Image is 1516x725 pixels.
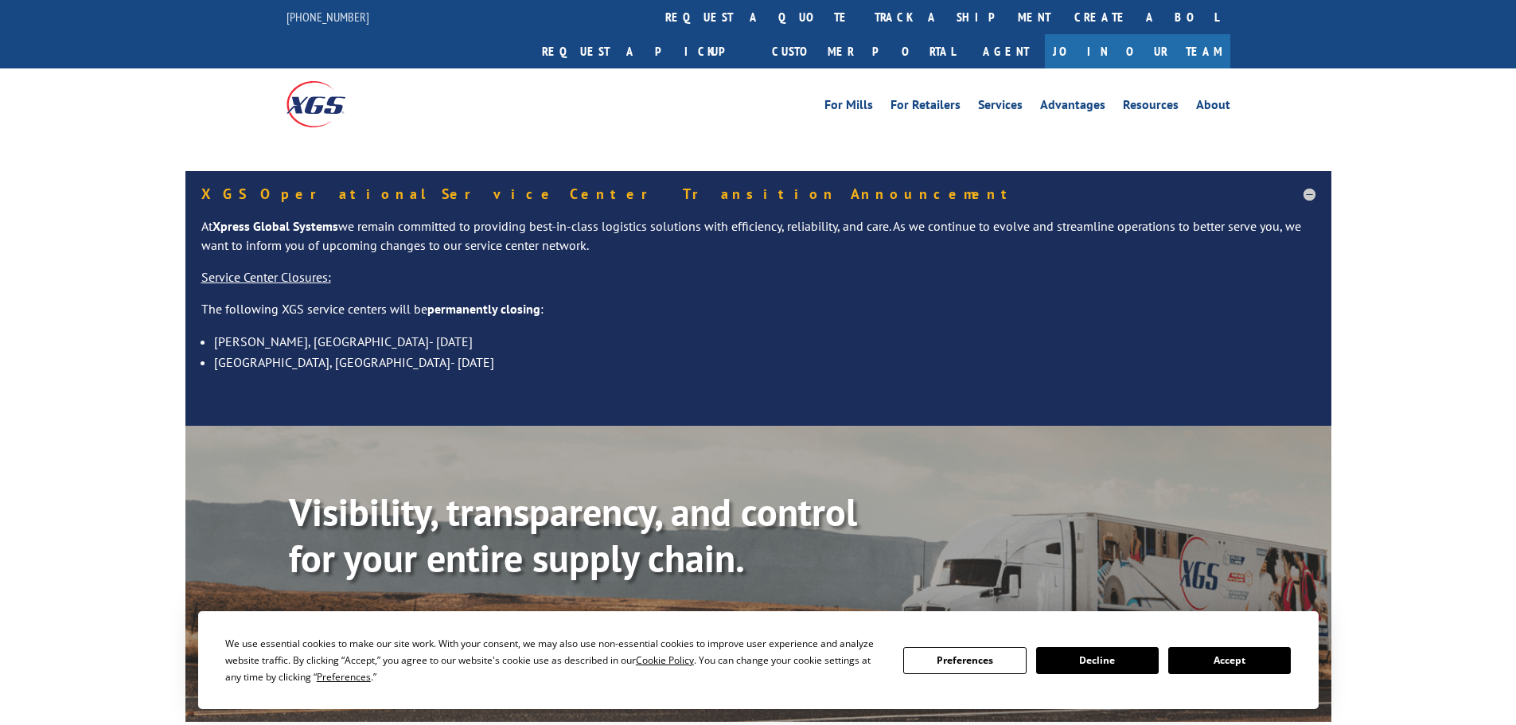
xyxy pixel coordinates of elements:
[1196,99,1230,116] a: About
[978,99,1023,116] a: Services
[427,301,540,317] strong: permanently closing
[214,331,1315,352] li: [PERSON_NAME], [GEOGRAPHIC_DATA]- [DATE]
[289,487,857,583] b: Visibility, transparency, and control for your entire supply chain.
[1036,647,1159,674] button: Decline
[212,218,338,234] strong: Xpress Global Systems
[967,34,1045,68] a: Agent
[225,635,884,685] div: We use essential cookies to make our site work. With your consent, we may also use non-essential ...
[1168,647,1291,674] button: Accept
[201,269,331,285] u: Service Center Closures:
[1045,34,1230,68] a: Join Our Team
[1040,99,1105,116] a: Advantages
[201,187,1315,201] h5: XGS Operational Service Center Transition Announcement
[317,670,371,684] span: Preferences
[1123,99,1179,116] a: Resources
[201,300,1315,332] p: The following XGS service centers will be :
[903,647,1026,674] button: Preferences
[760,34,967,68] a: Customer Portal
[286,9,369,25] a: [PHONE_NUMBER]
[201,217,1315,268] p: At we remain committed to providing best-in-class logistics solutions with efficiency, reliabilit...
[824,99,873,116] a: For Mills
[891,99,961,116] a: For Retailers
[636,653,694,667] span: Cookie Policy
[530,34,760,68] a: Request a pickup
[214,352,1315,372] li: [GEOGRAPHIC_DATA], [GEOGRAPHIC_DATA]- [DATE]
[198,611,1319,709] div: Cookie Consent Prompt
